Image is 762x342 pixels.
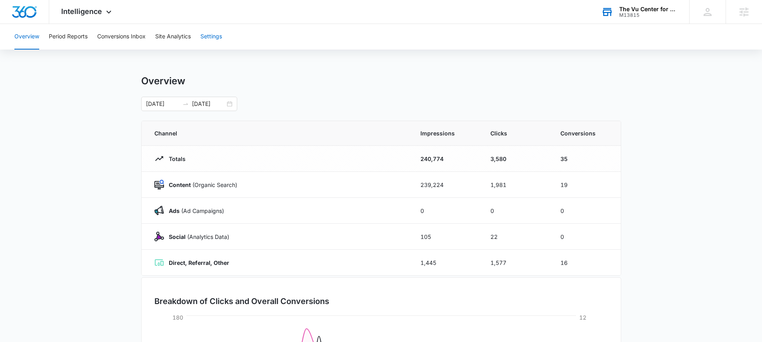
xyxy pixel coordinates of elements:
h3: Breakdown of Clicks and Overall Conversions [154,295,329,307]
button: Overview [14,24,39,50]
td: 0 [411,198,481,224]
tspan: 180 [172,314,183,321]
p: (Organic Search) [164,181,237,189]
img: logo_orange.svg [13,13,19,19]
td: 3,580 [481,146,551,172]
input: Start date [146,99,179,108]
td: 0 [481,198,551,224]
p: Totals [164,155,186,163]
button: Site Analytics [155,24,191,50]
td: 19 [551,172,621,198]
tspan: 12 [579,314,586,321]
td: 105 [411,224,481,250]
td: 1,577 [481,250,551,276]
div: Domain Overview [30,47,72,52]
input: End date [192,99,225,108]
button: Conversions Inbox [97,24,146,50]
div: account name [619,6,678,12]
td: 35 [551,146,621,172]
img: Social [154,232,164,241]
div: v 4.0.25 [22,13,39,19]
strong: Social [169,233,186,240]
img: tab_keywords_by_traffic_grey.svg [80,46,86,53]
span: Clicks [490,129,541,137]
button: Settings [200,24,222,50]
strong: Content [169,181,191,188]
td: 239,224 [411,172,481,198]
span: swap-right [182,101,189,107]
td: 240,774 [411,146,481,172]
h1: Overview [141,75,185,87]
span: Conversions [560,129,608,137]
div: account id [619,12,678,18]
td: 1,445 [411,250,481,276]
img: Ads [154,206,164,215]
strong: Ads [169,207,180,214]
span: to [182,101,189,107]
img: website_grey.svg [13,21,19,27]
td: 0 [551,224,621,250]
td: 16 [551,250,621,276]
td: 1,981 [481,172,551,198]
span: Impressions [420,129,471,137]
span: Intelligence [61,7,102,16]
td: 0 [551,198,621,224]
td: 22 [481,224,551,250]
strong: Direct, Referral, Other [169,259,229,266]
img: Content [154,180,164,189]
div: Domain: [DOMAIN_NAME] [21,21,88,27]
button: Period Reports [49,24,88,50]
p: (Analytics Data) [164,233,229,241]
img: tab_domain_overview_orange.svg [22,46,28,53]
span: Channel [154,129,401,137]
div: Keywords by Traffic [88,47,135,52]
p: (Ad Campaigns) [164,207,224,215]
